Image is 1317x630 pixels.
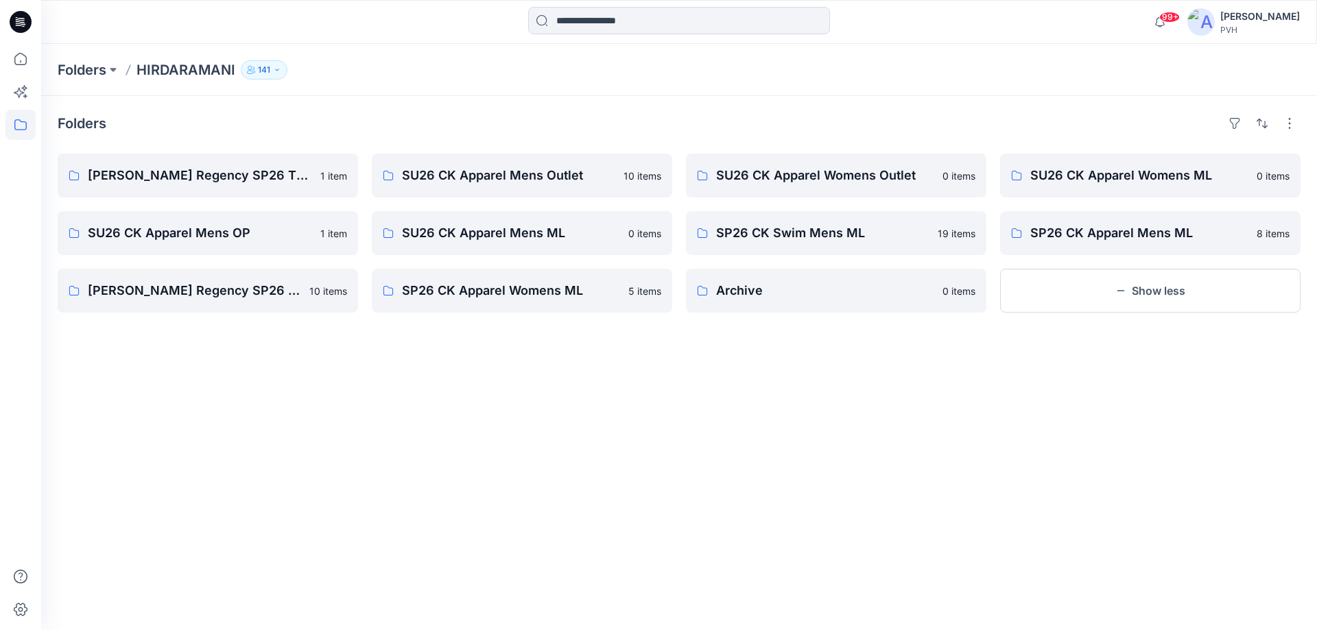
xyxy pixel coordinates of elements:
a: SP26 CK Apparel Womens ML5 items [372,269,672,313]
a: Folders [58,60,106,80]
p: 1 item [320,226,347,241]
p: 0 items [1257,169,1290,183]
p: SP26 CK Swim Mens ML [716,223,929,243]
a: SP26 CK Apparel Mens ML8 items [1000,211,1301,255]
p: SU26 CK Apparel Womens ML [1030,166,1248,185]
a: SU26 CK Apparel Mens OP1 item [58,211,358,255]
p: 19 items [938,226,975,241]
a: Archive0 items [686,269,986,313]
p: 8 items [1257,226,1290,241]
span: 99+ [1159,12,1180,23]
a: SP26 CK Swim Mens ML19 items [686,211,986,255]
p: 10 items [309,284,347,298]
div: [PERSON_NAME] [1220,8,1300,25]
img: avatar [1187,8,1215,36]
p: SU26 CK Apparel Mens ML [402,223,620,243]
p: 141 [258,62,270,77]
p: 0 items [628,226,661,241]
a: SU26 CK Apparel Womens Outlet0 items [686,154,986,197]
p: SU26 CK Apparel Mens Outlet [402,166,615,185]
a: [PERSON_NAME] Regency SP26 THM1 item [58,154,358,197]
p: 0 items [942,169,975,183]
p: SP26 CK Apparel Womens ML [402,281,620,300]
a: SU26 CK Apparel Womens ML0 items [1000,154,1301,197]
p: SP26 CK Apparel Mens ML [1030,223,1248,243]
button: Show less [1000,269,1301,313]
p: 5 items [628,284,661,298]
div: PVH [1220,25,1300,35]
p: SU26 CK Apparel Womens Outlet [716,166,934,185]
button: 141 [241,60,287,80]
a: SU26 CK Apparel Mens Outlet10 items [372,154,672,197]
p: HIRDARAMANI [137,60,235,80]
a: SU26 CK Apparel Mens ML0 items [372,211,672,255]
p: 0 items [942,284,975,298]
p: SU26 CK Apparel Mens OP [88,223,312,243]
p: [PERSON_NAME] Regency SP26 THW [88,281,301,300]
p: [PERSON_NAME] Regency SP26 THM [88,166,312,185]
h4: Folders [58,115,106,132]
a: [PERSON_NAME] Regency SP26 THW10 items [58,269,358,313]
p: 1 item [320,169,347,183]
p: 10 items [624,169,661,183]
p: Archive [716,281,934,300]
